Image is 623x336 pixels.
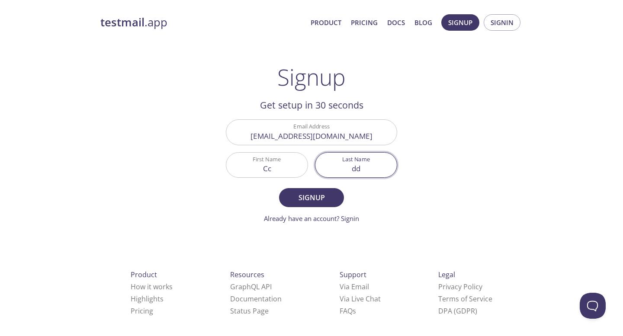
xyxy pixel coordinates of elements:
[580,293,606,319] iframe: Help Scout Beacon - Open
[131,306,153,316] a: Pricing
[230,306,269,316] a: Status Page
[387,17,405,28] a: Docs
[441,14,479,31] button: Signup
[438,282,482,291] a: Privacy Policy
[491,17,514,28] span: Signin
[448,17,472,28] span: Signup
[340,306,356,316] a: FAQ
[340,294,381,304] a: Via Live Chat
[226,98,397,112] h2: Get setup in 30 seconds
[340,270,366,279] span: Support
[353,306,356,316] span: s
[279,188,344,207] button: Signup
[438,294,492,304] a: Terms of Service
[277,64,346,90] h1: Signup
[131,270,157,279] span: Product
[414,17,432,28] a: Blog
[230,270,264,279] span: Resources
[100,15,304,30] a: testmail.app
[131,294,164,304] a: Highlights
[230,282,272,291] a: GraphQL API
[484,14,520,31] button: Signin
[438,306,477,316] a: DPA (GDPR)
[438,270,455,279] span: Legal
[100,15,145,30] strong: testmail
[131,282,173,291] a: How it works
[340,282,369,291] a: Via Email
[289,192,334,204] span: Signup
[230,294,282,304] a: Documentation
[311,17,341,28] a: Product
[351,17,378,28] a: Pricing
[264,214,359,223] a: Already have an account? Signin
